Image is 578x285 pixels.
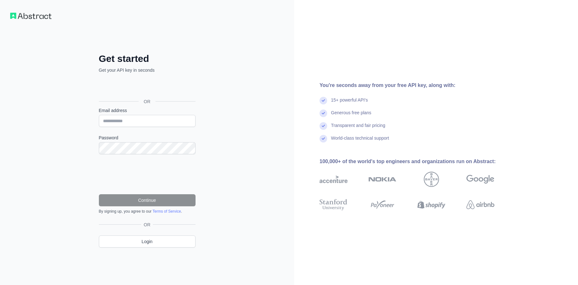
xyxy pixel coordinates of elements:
h2: Get started [99,53,196,64]
img: nokia [368,172,396,187]
div: 100,000+ of the world's top engineers and organizations run on Abstract: [320,158,515,165]
div: Transparent and fair pricing [331,122,385,135]
img: check mark [320,122,327,130]
a: Terms of Service [153,209,181,214]
img: google [466,172,494,187]
div: You're seconds away from your free API key, along with: [320,82,515,89]
img: check mark [320,109,327,117]
iframe: Кнопка "Войти с аккаунтом Google" [96,80,197,94]
img: Workflow [10,13,52,19]
div: 15+ powerful API's [331,97,368,109]
div: World-class technical support [331,135,389,148]
label: Email address [99,107,196,114]
img: check mark [320,135,327,142]
img: stanford university [320,198,347,212]
img: payoneer [368,198,396,212]
span: OR [141,222,153,228]
img: shopify [417,198,445,212]
iframe: reCAPTCHA [99,162,196,187]
p: Get your API key in seconds [99,67,196,73]
div: Generous free plans [331,109,371,122]
label: Password [99,135,196,141]
a: Login [99,235,196,248]
img: check mark [320,97,327,104]
img: airbnb [466,198,494,212]
button: Continue [99,194,196,206]
span: OR [139,98,155,105]
div: By signing up, you agree to our . [99,209,196,214]
img: accenture [320,172,347,187]
img: bayer [424,172,439,187]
